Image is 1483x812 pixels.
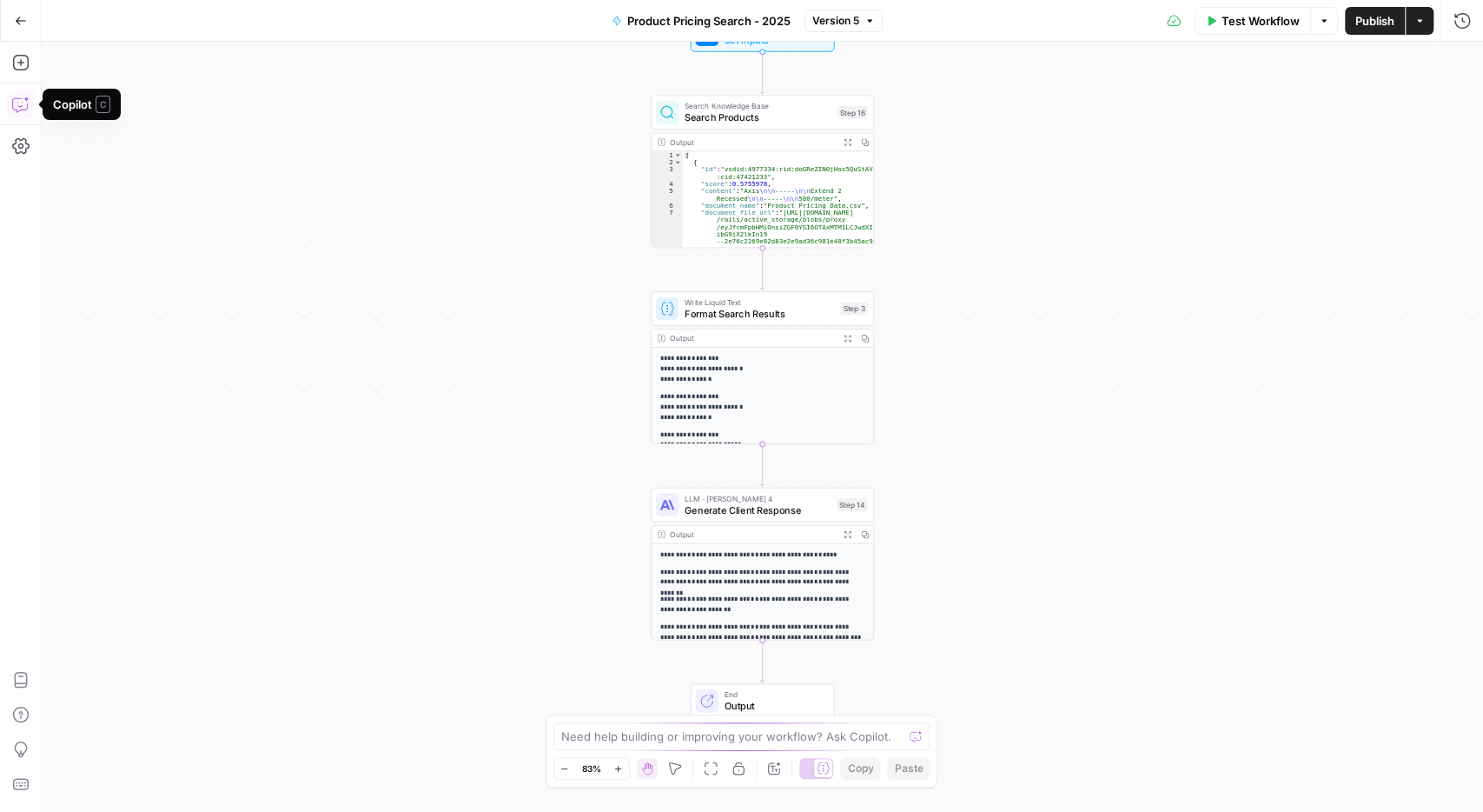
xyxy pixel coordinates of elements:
[847,761,873,776] span: Copy
[685,306,835,321] span: Format Search Results
[840,757,880,780] button: Copy
[725,32,796,47] span: Set Inputs
[651,683,874,718] div: EndOutput
[685,492,831,503] span: LLM · [PERSON_NAME] 4
[582,762,601,775] span: 83%
[685,110,831,125] span: Search Products
[685,296,835,308] span: Write Liquid Text
[804,10,883,32] button: Version 5
[670,529,834,540] div: Output
[651,95,874,248] div: Search Knowledge BaseSearch ProductsStep 16Output[ { "id":"vsdid:4977334:rid:doGReZIN0jHos5QuStAV...
[760,443,765,486] g: Edge from step_3 to step_14
[652,166,683,181] div: 3
[685,503,831,517] span: Generate Client Response
[601,7,801,35] button: Product Pricing Search - 2025
[652,202,683,209] div: 6
[887,757,930,780] button: Paste
[812,13,859,29] span: Version 5
[1345,7,1405,35] button: Publish
[725,689,823,700] span: End
[652,180,683,187] div: 4
[652,151,683,158] div: 1
[670,136,834,148] div: Output
[725,699,823,714] span: Output
[96,96,110,113] span: C
[652,209,683,252] div: 7
[651,17,874,52] div: Set Inputs
[1195,7,1310,35] button: Test Workflow
[760,51,765,94] g: Edge from start to step_16
[673,158,681,165] span: Toggle code folding, rows 2 through 20
[53,96,110,113] div: Copilot
[652,188,683,203] div: 5
[894,761,923,776] span: Paste
[652,158,683,165] div: 2
[837,106,868,119] div: Step 16
[837,498,868,511] div: Step 14
[1221,12,1300,30] span: Test Workflow
[1355,12,1394,30] span: Publish
[760,640,765,682] g: Edge from step_14 to end
[760,248,765,290] g: Edge from step_16 to step_3
[627,12,791,30] span: Product Pricing Search - 2025
[840,302,868,315] div: Step 3
[685,100,831,111] span: Search Knowledge Base
[673,151,681,158] span: Toggle code folding, rows 1 through 98
[670,332,834,343] div: Output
